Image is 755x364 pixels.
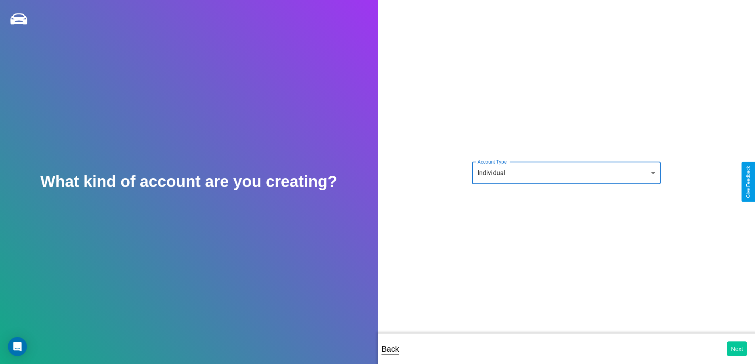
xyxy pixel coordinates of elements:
[40,173,337,191] h2: What kind of account are you creating?
[745,166,751,198] div: Give Feedback
[382,342,399,356] p: Back
[8,337,27,356] div: Open Intercom Messenger
[727,341,747,356] button: Next
[478,158,507,165] label: Account Type
[472,162,661,184] div: Individual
